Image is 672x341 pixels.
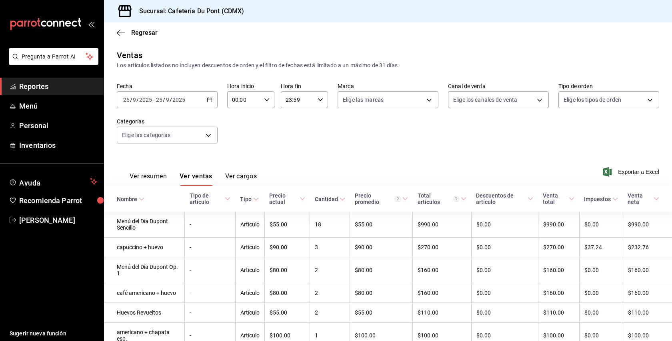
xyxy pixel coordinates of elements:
svg: Precio promedio = Total artículos / cantidad [395,196,401,202]
input: -- [166,97,170,103]
span: Venta neta [628,192,659,205]
td: - [185,303,236,323]
td: Artículo [235,257,264,283]
span: [PERSON_NAME] [19,215,97,226]
label: Canal de venta [448,83,549,89]
td: $90.00 [264,238,310,257]
button: Exportar a Excel [604,167,659,177]
td: $990.00 [413,212,471,238]
td: $0.00 [471,283,538,303]
td: $80.00 [264,257,310,283]
span: Precio actual [269,192,305,205]
input: -- [156,97,163,103]
label: Hora inicio [227,83,274,89]
div: Ventas [117,49,142,61]
td: Menú del Día Dupont Sencillo [104,212,185,238]
button: Ver resumen [130,172,167,186]
div: Impuestos [584,196,611,202]
div: Tipo de artículo [190,192,224,205]
span: Pregunta a Parrot AI [22,52,86,61]
input: ---- [139,97,152,103]
span: / [163,97,165,103]
td: 3 [310,238,350,257]
span: Impuestos [584,196,618,202]
td: $270.00 [413,238,471,257]
input: -- [123,97,130,103]
a: Pregunta a Parrot AI [6,58,98,67]
td: $160.00 [413,283,471,303]
div: navigation tabs [130,172,257,186]
div: Venta total [543,192,567,205]
span: Tipo de artículo [190,192,231,205]
span: Menú [19,101,97,111]
td: Huevos Revueltos [104,303,185,323]
td: $990.00 [538,212,579,238]
td: $0.00 [471,257,538,283]
td: 2 [310,283,350,303]
td: $160.00 [538,283,579,303]
td: $160.00 [623,257,672,283]
td: Menú del Día Dupont Op. 1 [104,257,185,283]
td: café americano + huevo [104,283,185,303]
button: Pregunta a Parrot AI [9,48,98,65]
td: $80.00 [350,283,413,303]
td: $110.00 [413,303,471,323]
span: - [153,97,155,103]
span: Recomienda Parrot [19,195,97,206]
td: $55.00 [264,212,310,238]
span: Elige las categorías [122,131,171,139]
div: Tipo [240,196,252,202]
span: Venta total [543,192,574,205]
td: 18 [310,212,350,238]
button: Ver ventas [180,172,212,186]
span: Sugerir nueva función [10,329,97,338]
button: Ver cargos [225,172,257,186]
div: Los artículos listados no incluyen descuentos de orden y el filtro de fechas está limitado a un m... [117,61,659,70]
span: / [130,97,132,103]
td: $0.00 [579,212,623,238]
td: $160.00 [538,257,579,283]
td: $55.00 [350,212,413,238]
td: $270.00 [538,238,579,257]
td: $80.00 [264,283,310,303]
td: $990.00 [623,212,672,238]
td: $160.00 [413,257,471,283]
div: Descuentos de artículo [476,192,526,205]
td: - [185,212,236,238]
td: Artículo [235,303,264,323]
td: $160.00 [623,283,672,303]
span: Descuentos de artículo [476,192,533,205]
td: $0.00 [471,212,538,238]
span: Elige las marcas [343,96,384,104]
span: Total artículos [418,192,466,205]
input: -- [132,97,136,103]
td: - [185,283,236,303]
span: Regresar [131,29,158,36]
td: $0.00 [471,303,538,323]
div: Venta neta [628,192,652,205]
td: Artículo [235,283,264,303]
td: $0.00 [579,303,623,323]
td: $232.76 [623,238,672,257]
span: Cantidad [315,196,345,202]
td: - [185,238,236,257]
td: 2 [310,257,350,283]
label: Categorías [117,119,218,124]
td: 2 [310,303,350,323]
div: Precio promedio [355,192,401,205]
span: Precio promedio [355,192,408,205]
td: Artículo [235,212,264,238]
label: Fecha [117,83,218,89]
label: Marca [338,83,438,89]
div: Precio actual [269,192,298,205]
h3: Sucursal: Cafeteria Du Pont (CDMX) [133,6,244,16]
td: $55.00 [350,303,413,323]
td: $55.00 [264,303,310,323]
td: Artículo [235,238,264,257]
span: Elige los canales de venta [453,96,517,104]
label: Hora fin [281,83,328,89]
td: $80.00 [350,257,413,283]
span: Elige los tipos de orden [564,96,621,104]
span: / [170,97,172,103]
